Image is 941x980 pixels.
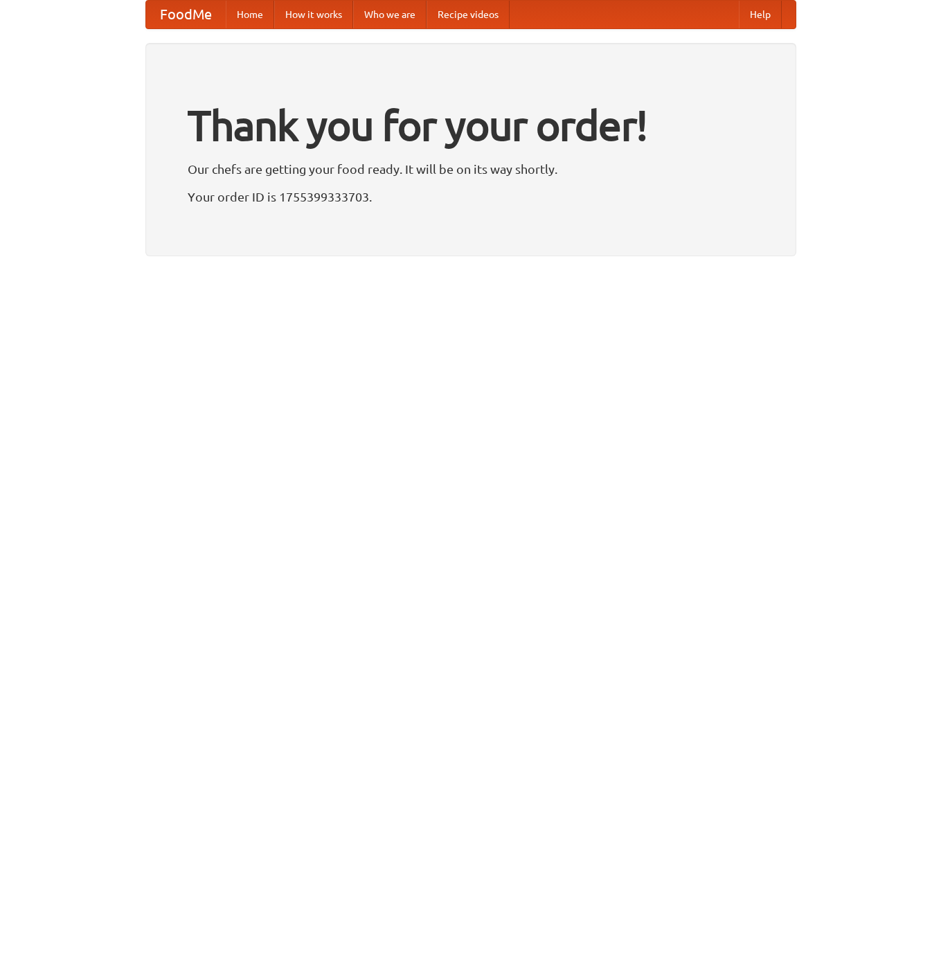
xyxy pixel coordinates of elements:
a: Help [739,1,782,28]
h1: Thank you for your order! [188,92,754,159]
a: FoodMe [146,1,226,28]
a: How it works [274,1,353,28]
p: Your order ID is 1755399333703. [188,186,754,207]
a: Recipe videos [427,1,510,28]
a: Home [226,1,274,28]
a: Who we are [353,1,427,28]
p: Our chefs are getting your food ready. It will be on its way shortly. [188,159,754,179]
